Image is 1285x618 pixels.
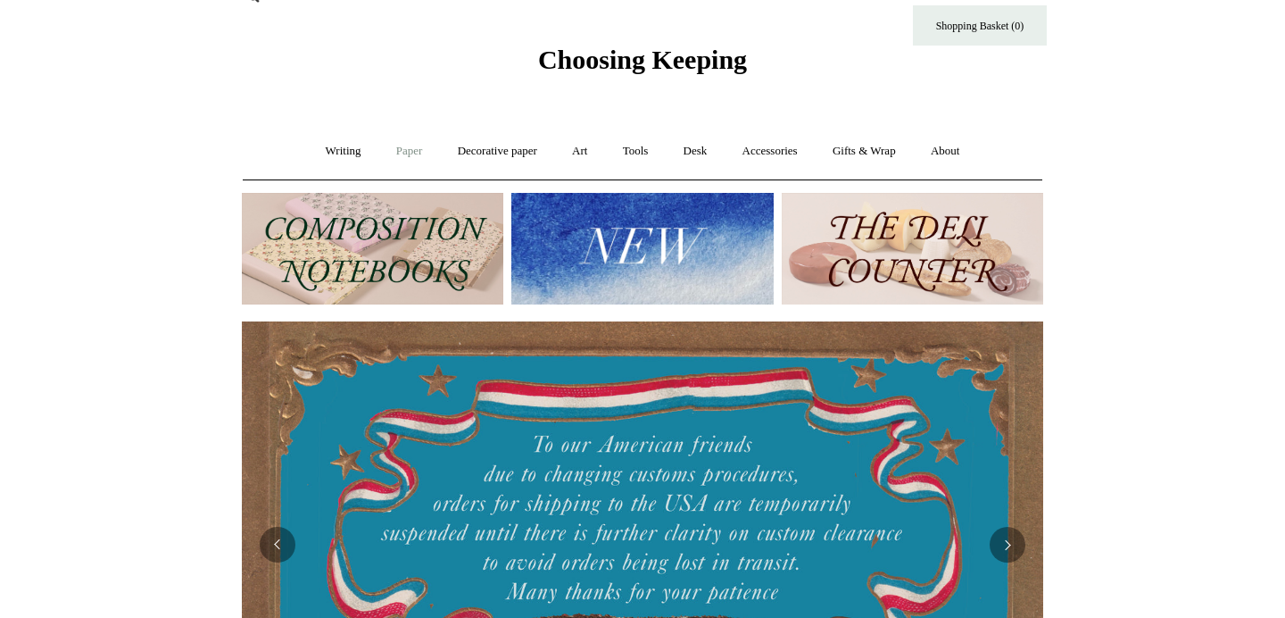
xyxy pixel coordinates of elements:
a: About [915,128,976,175]
button: Next [990,527,1025,563]
a: Art [556,128,603,175]
a: Gifts & Wrap [817,128,912,175]
a: Choosing Keeping [538,59,747,71]
img: New.jpg__PID:f73bdf93-380a-4a35-bcfe-7823039498e1 [511,193,773,305]
span: Choosing Keeping [538,45,747,74]
a: Writing [310,128,377,175]
button: Previous [260,527,295,563]
a: Shopping Basket (0) [913,5,1047,46]
img: The Deli Counter [782,193,1043,305]
a: Desk [667,128,724,175]
a: Tools [607,128,665,175]
a: Paper [380,128,439,175]
a: Accessories [726,128,814,175]
a: Decorative paper [442,128,553,175]
img: 202302 Composition ledgers.jpg__PID:69722ee6-fa44-49dd-a067-31375e5d54ec [242,193,503,305]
